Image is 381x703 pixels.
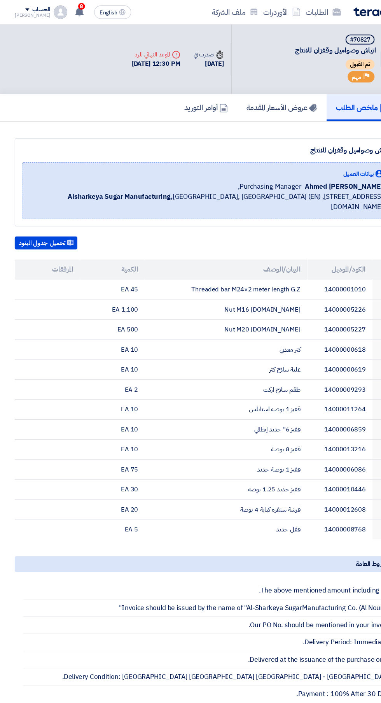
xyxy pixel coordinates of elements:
h5: عروض الأسعار المقدمة [228,95,294,104]
a: عروض الأسعار المقدمة [219,87,302,112]
td: 45 EA [74,259,134,277]
div: الموعد النهائي للرد [122,46,167,54]
td: علبة سلاح كتر [134,333,284,351]
td: 5 [344,333,367,351]
th: المرفقات [14,240,74,259]
a: أوامر التوريد [162,87,219,112]
span: ِAhmed [PERSON_NAME] [282,168,354,177]
a: الطلبات [280,2,318,20]
div: اتياش وصواميل وقفزان للانتاج [20,135,361,144]
td: 14000001010 [284,259,344,277]
th: الكمية [74,240,134,259]
th: البيان/الوصف [134,240,284,259]
td: 14000006086 [284,425,344,444]
td: 30 EA [74,444,134,462]
img: profile_test.png [50,5,62,18]
td: 10 EA [74,333,134,351]
td: 11 [344,444,367,462]
div: جنيه مصري [14,695,367,703]
td: 4 [344,314,367,333]
li: • Delivered at the issuance of the purchase order. [21,602,367,618]
td: 6 [344,351,367,370]
span: الشروط العامة [329,517,361,526]
td: 14000006859 [284,388,344,407]
div: [DATE] 12:30 PM [122,54,167,63]
div: العمله [17,680,367,688]
div: صدرت في [179,46,207,54]
span: اتياش وصواميل وقفزان للانتاج [224,43,348,51]
td: 75 EA [74,425,134,444]
td: 2 [344,277,367,296]
td: 500 EA [74,296,134,314]
td: 3 [344,296,367,314]
td: قفيز 1 بوصة حديد [134,425,284,444]
li: • Our PO No. should be mentioned in your invoice. [21,570,367,586]
td: 2 EA [74,351,134,370]
a: ملخص الطلب [302,87,367,112]
td: 10 EA [74,407,134,425]
td: 1,100 EA [74,277,134,296]
td: 10 EA [74,314,134,333]
td: 14000000618 [284,314,344,333]
td: 13 [344,480,367,499]
a: الأوردرات [241,2,280,20]
td: 7 [344,370,367,388]
th: # [344,240,367,259]
td: 14000000619 [284,333,344,351]
td: 14000008768 [284,480,344,499]
td: 10 [344,425,367,444]
span: معلومات إضافية [323,659,361,668]
td: 14000009293 [284,351,344,370]
li: • Payment : 100% After 30 Days. [21,634,367,650]
td: 14000011264 [284,370,344,388]
h5: أوامر التوريد [170,95,211,104]
td: 1 [344,259,367,277]
li: • Delivery Condition: [GEOGRAPHIC_DATA] [GEOGRAPHIC_DATA] [GEOGRAPHIC_DATA] - [GEOGRAPHIC_DATA]. [21,618,367,634]
td: 5 EA [74,480,134,499]
div: [PERSON_NAME] [14,12,47,16]
span: مهم [325,68,334,75]
td: فرشة سنفرة كباية 4 بوصة [134,462,284,480]
span: Purchasing Manager, [220,168,279,177]
td: قفل حديد [134,480,284,499]
td: قفيز 8 بوصة [134,407,284,425]
td: طقم سلاح اركت [134,351,284,370]
td: قفيز 6" حديد إيطالي [134,388,284,407]
td: 14000005226 [284,277,344,296]
span: [GEOGRAPHIC_DATA], [GEOGRAPHIC_DATA] (EN) ,[STREET_ADDRESS][DOMAIN_NAME] [27,177,354,196]
div: الحساب [30,6,46,12]
td: 9 [344,407,367,425]
td: 10 EA [74,388,134,407]
h5: ملخص الطلب [311,95,359,104]
td: 14000013216 [284,407,344,425]
span: English [92,9,108,14]
td: Threaded bar M24×2 meter length G.Z [134,259,284,277]
b: Alsharkeya Sugar Manufacturing, [63,177,160,187]
td: 14000005227 [284,296,344,314]
td: 20 EA [74,462,134,480]
td: 14000012608 [284,462,344,480]
td: 8 [344,388,367,407]
li: • The above mentioned amount including VAT. [21,538,367,554]
span: 8 [72,3,79,9]
a: Open chat [348,672,372,695]
li: • Delivery Period: Immediately. [21,586,367,602]
img: Teradix logo [327,6,367,15]
td: قفيز 1 بوصه استانلس [134,370,284,388]
td: كتر معدني [134,314,284,333]
td: 10 EA [74,370,134,388]
td: 12 [344,462,367,480]
button: English [87,5,121,18]
button: تحميل جدول البنود [14,219,72,231]
li: • Invoice should be issued by the name of "Al-Sharkeya SugarManufacturing Co. (Al Nouran)" [21,554,367,570]
td: 14000010446 [284,444,344,462]
td: Nut M20 [DOMAIN_NAME] [134,296,284,314]
td: قفيز حديد 1.25 بوصه [134,444,284,462]
span: بيانات العميل [317,157,346,165]
div: [DATE] [179,54,207,63]
td: Nut M16 [DOMAIN_NAME] [134,277,284,296]
th: الكود/الموديل [284,240,344,259]
a: ملف الشركة [194,2,241,20]
span: تم القبول [320,55,346,64]
div: #70827 [323,34,343,40]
